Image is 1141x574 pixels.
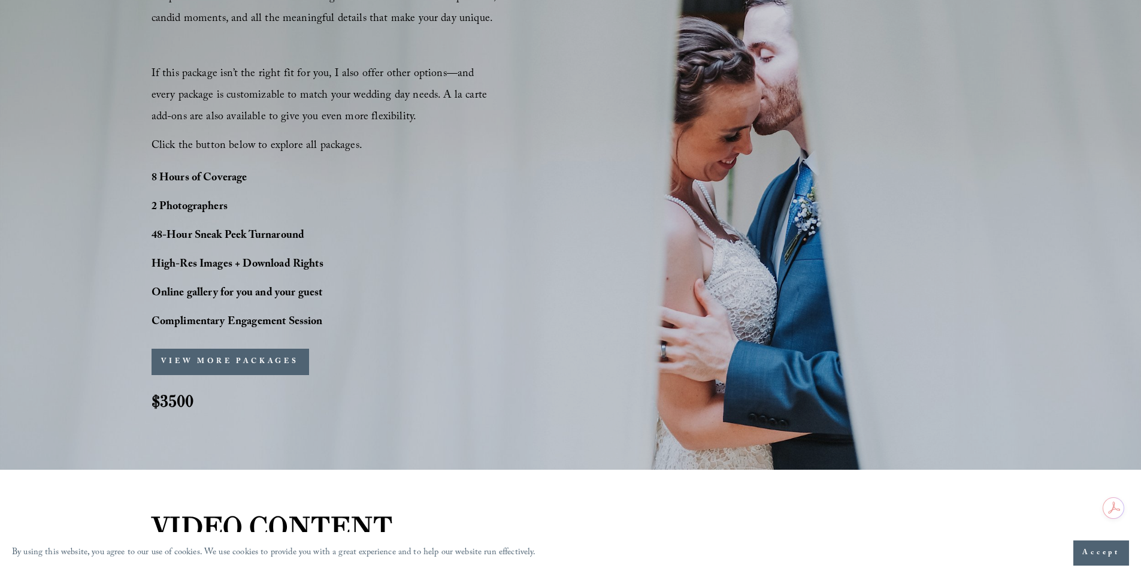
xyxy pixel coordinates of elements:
[1073,540,1129,566] button: Accept
[152,198,228,217] strong: 2 Photographers
[152,137,362,156] span: Click the button below to explore all packages.
[152,313,323,332] strong: Complimentary Engagement Session
[152,170,247,188] strong: 8 Hours of Coverage
[152,65,491,127] span: If this package isn’t the right fit for you, I also offer other options—and every package is cust...
[1082,547,1120,559] span: Accept
[152,349,309,375] button: VIEW MORE PACKAGES
[152,285,323,303] strong: Online gallery for you and your guest
[12,545,536,562] p: By using this website, you agree to our use of cookies. We use cookies to provide you with a grea...
[152,227,305,246] strong: 48-Hour Sneak Peek Turnaround
[152,256,323,274] strong: High-Res Images + Download Rights
[152,510,393,543] strong: VIDEO CONTENT
[152,390,193,412] strong: $3500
